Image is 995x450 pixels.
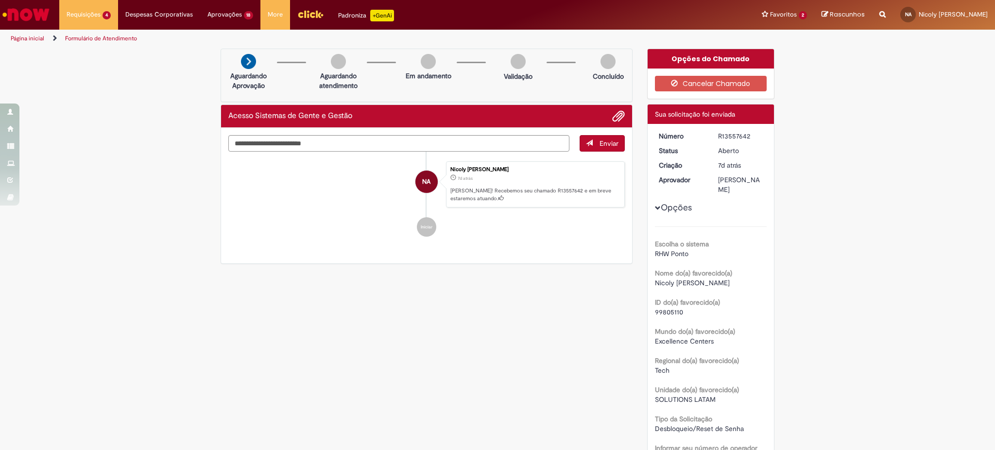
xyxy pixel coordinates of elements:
img: arrow-next.png [241,54,256,69]
p: +GenAi [370,10,394,21]
span: 7d atrás [458,175,473,181]
img: img-circle-grey.png [511,54,526,69]
span: 4 [103,11,111,19]
b: Mundo do(a) favorecido(a) [655,327,735,336]
span: SOLUTIONS LATAM [655,395,716,404]
b: Tipo da Solicitação [655,415,712,423]
div: [PERSON_NAME] [718,175,763,194]
time: 23/09/2025 09:13:26 [718,161,741,170]
img: img-circle-grey.png [421,54,436,69]
p: [PERSON_NAME]! Recebemos seu chamado R13557642 e em breve estaremos atuando. [450,187,619,202]
p: Em andamento [406,71,451,81]
time: 23/09/2025 09:13:26 [458,175,473,181]
img: ServiceNow [1,5,51,24]
dt: Criação [652,160,711,170]
span: Enviar [600,139,618,148]
button: Enviar [580,135,625,152]
div: Nicoly Godoi Avila [415,171,438,193]
span: NA [905,11,911,17]
textarea: Digite sua mensagem aqui... [228,135,569,152]
img: img-circle-grey.png [600,54,616,69]
span: Favoritos [770,10,797,19]
span: NA [422,170,430,193]
p: Aguardando atendimento [315,71,362,90]
span: Excellence Centers [655,337,714,346]
p: Aguardando Aprovação [225,71,272,90]
ul: Histórico de tíquete [228,152,625,247]
b: ID do(a) favorecido(a) [655,298,720,307]
span: Desbloqueio/Reset de Senha [655,424,744,433]
div: Nicoly [PERSON_NAME] [450,167,619,173]
span: Aprovações [207,10,242,19]
b: Nome do(a) favorecido(a) [655,269,732,277]
h2: Acesso Sistemas de Gente e Gestão Histórico de tíquete [228,112,352,121]
span: 18 [244,11,254,19]
button: Adicionar anexos [612,110,625,122]
span: 2 [799,11,807,19]
button: Cancelar Chamado [655,76,767,91]
div: 23/09/2025 09:13:26 [718,160,763,170]
div: Aberto [718,146,763,156]
a: Formulário de Atendimento [65,35,137,42]
b: Regional do(a) favorecido(a) [655,356,739,365]
span: Rascunhos [830,10,865,19]
b: Unidade do(a) favorecido(a) [655,385,739,394]
span: Nicoly [PERSON_NAME] [919,10,988,18]
span: Nicoly [PERSON_NAME] [655,278,730,287]
span: 99805110 [655,308,683,316]
span: 7d atrás [718,161,741,170]
ul: Trilhas de página [7,30,656,48]
span: Tech [655,366,669,375]
img: click_logo_yellow_360x200.png [297,7,324,21]
div: Padroniza [338,10,394,21]
b: Escolha o sistema [655,240,709,248]
div: Opções do Chamado [648,49,774,69]
span: Despesas Corporativas [125,10,193,19]
li: Nicoly Godoi Avila [228,161,625,208]
a: Página inicial [11,35,44,42]
span: More [268,10,283,19]
div: R13557642 [718,131,763,141]
span: RHW Ponto [655,249,688,258]
dt: Status [652,146,711,156]
a: Rascunhos [822,10,865,19]
p: Validação [504,71,532,81]
span: Sua solicitação foi enviada [655,110,735,119]
span: Requisições [67,10,101,19]
p: Concluído [593,71,624,81]
dt: Aprovador [652,175,711,185]
img: img-circle-grey.png [331,54,346,69]
dt: Número [652,131,711,141]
